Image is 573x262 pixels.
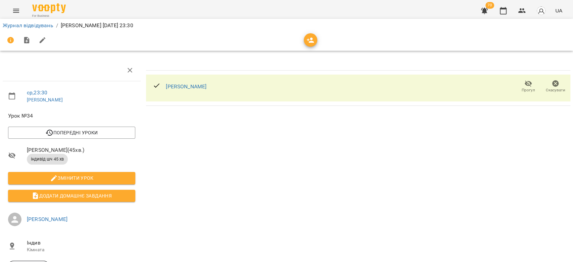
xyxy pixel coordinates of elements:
span: Індив [27,239,135,247]
span: індивід шч 45 хв [27,156,68,162]
span: Додати домашнє завдання [13,192,130,200]
span: Скасувати [546,87,565,93]
span: UA [555,7,562,14]
a: [PERSON_NAME] [27,216,67,222]
button: Menu [8,3,24,19]
span: 70 [485,2,494,9]
button: Додати домашнє завдання [8,190,135,202]
button: Скасувати [542,77,569,96]
button: UA [553,4,565,17]
img: Voopty Logo [32,3,66,13]
button: Прогул [515,77,542,96]
a: Журнал відвідувань [3,22,53,29]
span: For Business [32,14,66,18]
span: Урок №34 [8,112,135,120]
span: Попередні уроки [13,129,130,137]
nav: breadcrumb [3,21,570,30]
a: [PERSON_NAME] [27,97,63,102]
img: avatar_s.png [536,6,546,15]
span: Змінити урок [13,174,130,182]
p: Кімната [27,247,135,253]
a: ср , 23:30 [27,89,47,96]
a: [PERSON_NAME] [166,83,206,90]
p: [PERSON_NAME] [DATE] 23:30 [61,21,133,30]
span: Прогул [522,87,535,93]
li: / [56,21,58,30]
span: [PERSON_NAME] ( 45 хв. ) [27,146,135,154]
button: Попередні уроки [8,127,135,139]
button: Змінити урок [8,172,135,184]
